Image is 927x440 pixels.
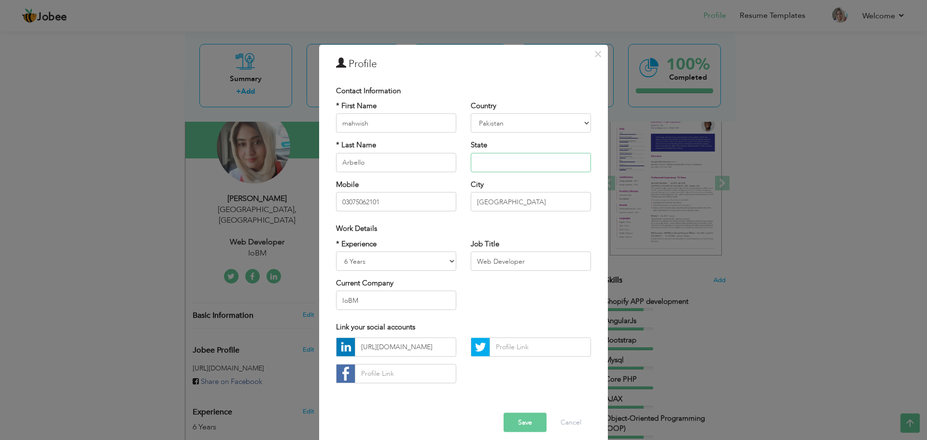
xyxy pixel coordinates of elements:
button: Save [504,412,547,432]
label: City [471,179,484,189]
label: Country [471,101,496,111]
label: * Experience [336,239,377,249]
button: Cancel [551,412,591,432]
label: Current Company [336,278,393,288]
span: Link your social accounts [336,322,415,332]
h3: Profile [336,57,591,71]
input: Profile Link [355,337,456,356]
img: linkedin [337,338,355,356]
label: Job Title [471,239,499,249]
span: × [594,45,602,62]
label: Mobile [336,179,359,189]
img: Twitter [471,338,490,356]
label: State [471,140,487,150]
span: Work Details [336,224,377,233]
label: * Last Name [336,140,376,150]
button: Close [590,46,605,61]
img: facebook [337,364,355,383]
label: * First Name [336,101,377,111]
input: Profile Link [355,364,456,383]
input: Profile Link [490,337,591,356]
span: Contact Information [336,85,401,95]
